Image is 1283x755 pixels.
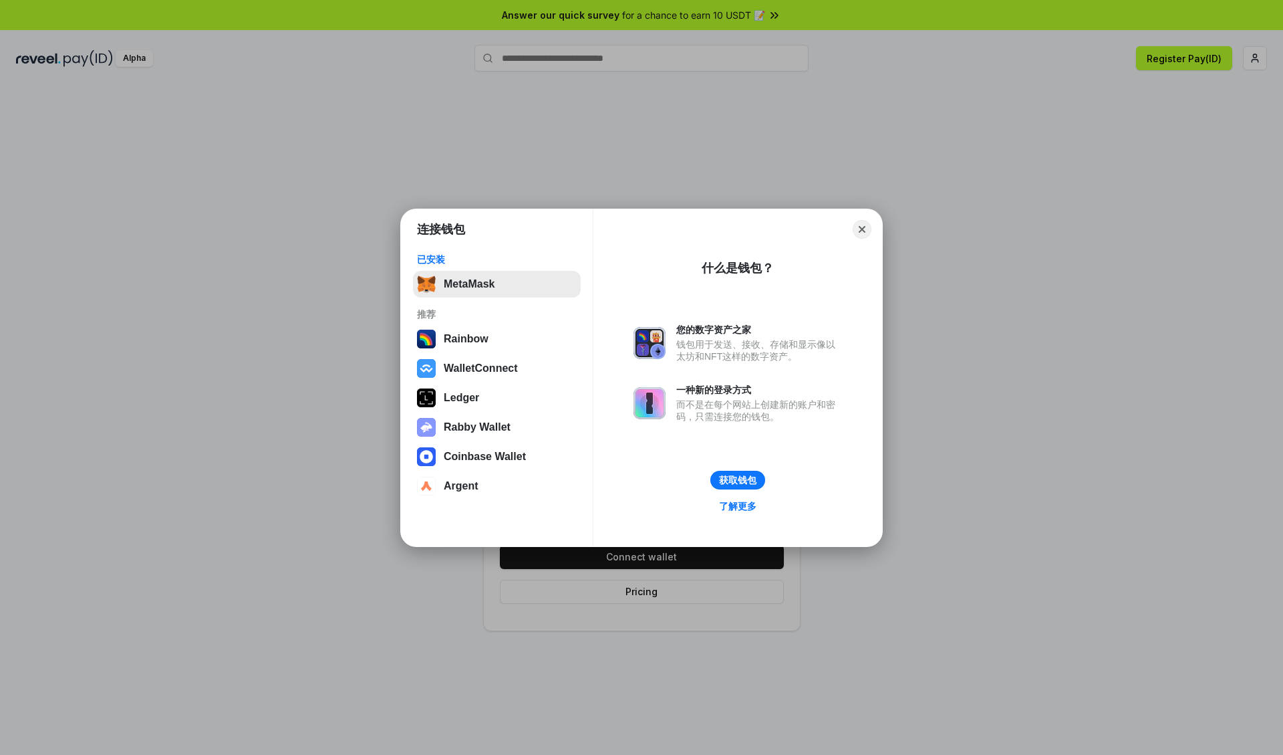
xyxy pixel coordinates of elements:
[633,327,666,359] img: svg+xml,%3Csvg%20xmlns%3D%22http%3A%2F%2Fwww.w3.org%2F2000%2Fsvg%22%20fill%3D%22none%22%20viewBox...
[444,392,479,404] div: Ledger
[417,221,465,237] h1: 连接钱包
[417,330,436,348] img: svg+xml,%3Csvg%20width%3D%22120%22%20height%3D%22120%22%20viewBox%3D%220%200%20120%20120%22%20fil...
[417,447,436,466] img: svg+xml,%3Csvg%20width%3D%2228%22%20height%3D%2228%22%20viewBox%3D%220%200%2028%2028%22%20fill%3D...
[417,477,436,496] img: svg+xml,%3Csvg%20width%3D%2228%22%20height%3D%2228%22%20viewBox%3D%220%200%2028%2028%22%20fill%3D...
[633,387,666,419] img: svg+xml,%3Csvg%20xmlns%3D%22http%3A%2F%2Fwww.w3.org%2F2000%2Fsvg%22%20fill%3D%22none%22%20viewBox...
[676,338,842,362] div: 钱包用于发送、接收、存储和显示像以太坊和NFT这样的数字资产。
[676,399,842,423] div: 而不是在每个网站上创建新的账户和密码，只需连接您的钱包。
[417,253,577,265] div: 已安装
[413,355,581,382] button: WalletConnect
[444,333,488,345] div: Rainbow
[676,324,842,336] div: 您的数字资产之家
[444,480,478,492] div: Argent
[444,278,494,290] div: MetaMask
[444,421,511,433] div: Rabby Wallet
[413,473,581,500] button: Argent
[719,500,756,512] div: 了解更多
[413,271,581,298] button: MetaMask
[711,498,764,515] a: 了解更多
[417,308,577,320] div: 推荐
[702,260,774,276] div: 什么是钱包？
[413,443,581,470] button: Coinbase Wallet
[676,384,842,396] div: 一种新的登录方式
[719,474,756,486] div: 获取钱包
[413,385,581,411] button: Ledger
[444,362,518,374] div: WalletConnect
[417,389,436,407] img: svg+xml,%3Csvg%20xmlns%3D%22http%3A%2F%2Fwww.w3.org%2F2000%2Fsvg%22%20width%3D%2228%22%20height%3...
[710,471,765,490] button: 获取钱包
[413,414,581,441] button: Rabby Wallet
[417,418,436,437] img: svg+xml,%3Csvg%20xmlns%3D%22http%3A%2F%2Fwww.w3.org%2F2000%2Fsvg%22%20fill%3D%22none%22%20viewBox...
[417,275,436,294] img: svg+xml,%3Csvg%20fill%3D%22none%22%20height%3D%2233%22%20viewBox%3D%220%200%2035%2033%22%20width%...
[417,359,436,378] img: svg+xml,%3Csvg%20width%3D%2228%22%20height%3D%2228%22%20viewBox%3D%220%200%2028%2028%22%20fill%3D...
[413,326,581,352] button: Rainbow
[853,220,871,239] button: Close
[444,451,526,463] div: Coinbase Wallet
